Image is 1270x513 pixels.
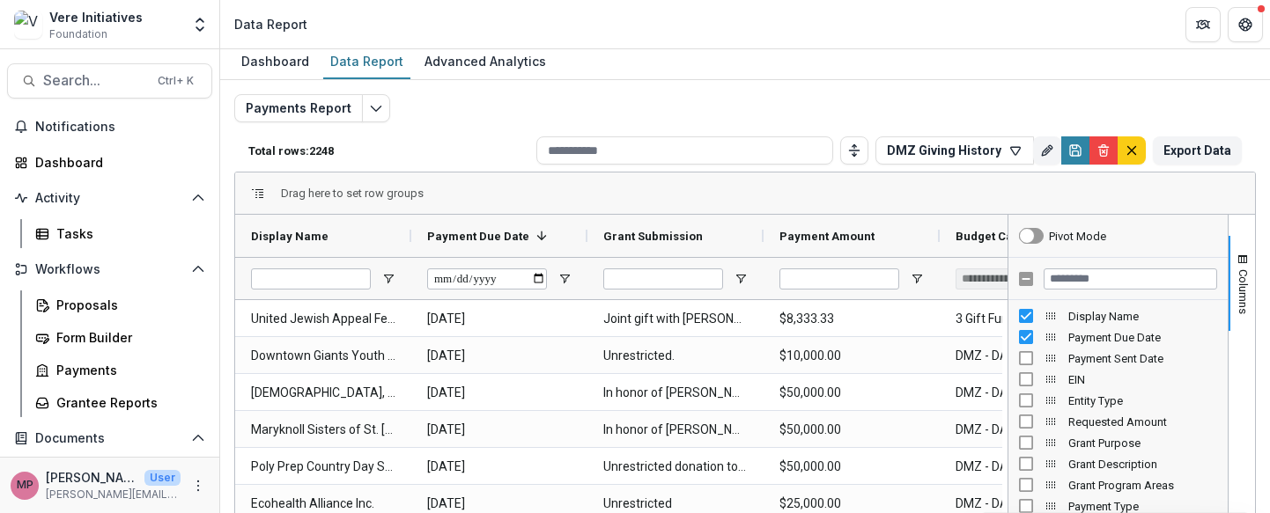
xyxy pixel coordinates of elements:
[1118,136,1146,165] button: default
[1237,269,1250,314] span: Columns
[1008,474,1228,495] div: Grant Program Areas Column
[1068,352,1217,365] span: Payment Sent Date
[35,191,184,206] span: Activity
[1068,331,1217,344] span: Payment Due Date
[56,361,198,379] div: Payments
[251,412,395,448] span: Maryknoll Sisters of St. [PERSON_NAME], Inc.
[251,268,371,289] input: Display Name Filter Input
[46,487,181,502] p: [PERSON_NAME][EMAIL_ADDRESS][DOMAIN_NAME]
[49,8,143,26] div: Vere Initiatives
[427,301,572,337] span: [DATE]
[227,11,314,37] nav: breadcrumb
[427,375,572,411] span: [DATE]
[7,63,212,99] button: Search...
[28,388,212,417] a: Grantee Reports
[779,338,924,374] span: $10,000.00
[188,475,209,496] button: More
[1068,394,1217,407] span: Entity Type
[1008,432,1228,453] div: Grant Purpose Column
[251,301,395,337] span: United Jewish Appeal Federation of [DEMOGRAPHIC_DATA] Philanthropies of NY Inc.
[956,338,1100,374] span: DMZ - DAF
[557,272,572,286] button: Open Filter Menu
[56,393,198,412] div: Grantee Reports
[603,338,748,374] span: Unrestricted.
[1008,369,1228,390] div: EIN Column
[779,268,899,289] input: Payment Amount Filter Input
[427,449,572,485] span: [DATE]
[1008,411,1228,432] div: Requested Amount Column
[14,11,42,39] img: Vere Initiatives
[427,230,529,243] span: Payment Due Date
[1185,7,1221,42] button: Partners
[1033,136,1061,165] button: Rename
[427,412,572,448] span: [DATE]
[1049,230,1106,243] div: Pivot Mode
[35,120,205,135] span: Notifications
[1068,415,1217,429] span: Requested Amount
[910,272,924,286] button: Open Filter Menu
[144,470,181,486] p: User
[35,262,184,277] span: Workflows
[1068,310,1217,323] span: Display Name
[956,449,1100,485] span: DMZ - DAF
[1089,136,1118,165] button: Delete
[17,480,33,491] div: Marion Panas
[603,412,748,448] span: In honor of [PERSON_NAME]. The purpose is to provide for the care of retired Maryknoll sisters.
[35,431,184,446] span: Documents
[1008,348,1228,369] div: Payment Sent Date Column
[234,48,316,74] div: Dashboard
[956,375,1100,411] span: DMZ - DAF
[7,424,212,452] button: Open Documents
[1068,458,1217,471] span: Grant Description
[281,187,424,200] span: Drag here to set row groups
[1068,479,1217,492] span: Grant Program Areas
[779,375,924,411] span: $50,000.00
[362,94,390,122] button: Edit selected report
[154,71,197,91] div: Ctrl + K
[840,136,868,165] button: Toggle auto height
[188,7,212,42] button: Open entity switcher
[603,449,748,485] span: Unrestricted donation to the Annual Fund
[28,290,212,319] a: Proposals
[28,219,212,248] a: Tasks
[234,15,307,33] div: Data Report
[251,449,395,485] span: Poly Prep Country Day School
[603,301,748,337] span: Joint gift with [PERSON_NAME] & [PERSON_NAME] in honor of [PERSON_NAME]
[417,45,553,79] a: Advanced Analytics
[381,272,395,286] button: Open Filter Menu
[417,48,553,74] div: Advanced Analytics
[7,148,212,177] a: Dashboard
[323,48,410,74] div: Data Report
[779,230,875,243] span: Payment Amount
[46,468,137,487] p: [PERSON_NAME]
[875,136,1034,165] button: DMZ Giving History
[603,375,748,411] span: In honor of [PERSON_NAME]. The purpose is to provide for the care of retired Maryknoll priests.
[1008,390,1228,411] div: Entity Type Column
[427,338,572,374] span: [DATE]
[1008,453,1228,474] div: Grant Description Column
[603,230,703,243] span: Grant Submission
[56,328,198,347] div: Form Builder
[1061,136,1089,165] button: Save
[1068,373,1217,386] span: EIN
[281,187,424,200] div: Row Groups
[248,144,529,158] p: Total rows: 2248
[7,113,212,141] button: Notifications
[56,224,198,243] div: Tasks
[1068,500,1217,513] span: Payment Type
[7,184,212,212] button: Open Activity
[28,323,212,352] a: Form Builder
[251,230,329,243] span: Display Name
[251,375,395,411] span: [DEMOGRAPHIC_DATA], Inc.
[1008,305,1228,326] div: Display Name Column
[35,153,198,172] div: Dashboard
[1044,268,1217,289] input: Filter Columns Input
[734,272,748,286] button: Open Filter Menu
[1008,326,1228,348] div: Payment Due Date Column
[234,45,316,79] a: Dashboard
[1068,436,1217,450] span: Grant Purpose
[251,338,395,374] span: Downtown Giants Youth Football Inc.
[28,355,212,385] a: Payments
[779,412,924,448] span: $50,000.00
[56,296,198,314] div: Proposals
